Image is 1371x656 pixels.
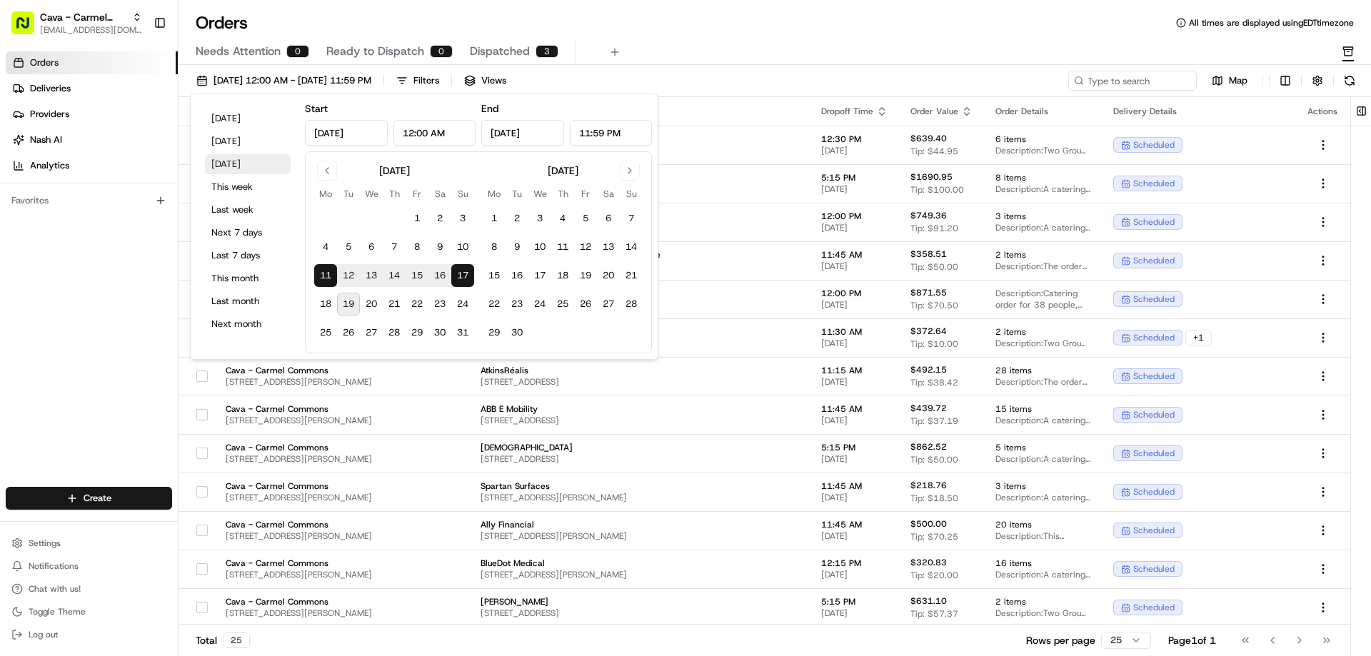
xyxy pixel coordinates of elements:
[995,365,1090,376] span: 28 items
[305,102,328,115] label: Start
[29,319,109,333] span: Knowledge Base
[360,293,383,316] button: 20
[995,222,1090,233] span: Description: A catering order for 30 people, including three Group Bowl Bars with grilled chicken...
[430,45,453,58] div: 0
[995,403,1090,415] span: 15 items
[910,338,958,350] span: Tip: $10.00
[383,236,406,258] button: 7
[821,326,888,338] span: 11:30 AM
[1133,216,1175,228] span: scheduled
[597,207,620,230] button: 6
[481,530,798,542] span: [STREET_ADDRESS][PERSON_NAME]
[1133,563,1175,575] span: scheduled
[910,531,958,543] span: Tip: $70.25
[910,415,958,427] span: Tip: $37.19
[223,632,250,648] div: 25
[548,163,578,178] div: [DATE]
[995,133,1090,145] span: 6 items
[30,136,56,162] img: 4920774857489_3d7f54699973ba98c624_72.jpg
[1202,72,1257,89] button: Map
[226,530,372,542] span: [STREET_ADDRESS][PERSON_NAME]
[6,103,178,126] a: Providers
[205,223,291,243] button: Next 7 days
[910,595,947,607] span: $631.10
[1133,602,1175,613] span: scheduled
[910,248,947,260] span: $358.51
[115,313,235,339] a: 💻API Documentation
[483,321,506,344] button: 29
[481,403,798,415] span: ABB E Mobility
[1068,71,1197,91] input: Type to search
[29,583,81,595] span: Chat with us!
[1133,486,1175,498] span: scheduled
[620,264,643,287] button: 21
[14,246,37,269] img: Grace Nketiah
[6,128,178,151] a: Nash AI
[14,14,43,43] img: Nash
[121,321,132,332] div: 💻
[64,151,196,162] div: We're available if you need us!
[40,24,142,36] button: [EMAIL_ADDRESS][DOMAIN_NAME]
[196,11,248,34] h1: Orders
[226,480,372,492] span: Cava - Carmel Commons
[286,45,309,58] div: 0
[821,415,888,426] span: [DATE]
[995,415,1090,426] span: Description: A catering order for 15 people, featuring a Group Bowl Bar with Grilled Chicken and ...
[1133,332,1175,343] span: scheduled
[1133,139,1175,151] span: scheduled
[574,207,597,230] button: 5
[995,261,1090,272] span: Description: The order includes Classic Pita Chips with Crazy Feta, a Group Bowl Bar with Grilled...
[481,102,498,115] label: End
[551,293,574,316] button: 25
[821,288,888,299] span: 12:00 PM
[126,221,156,233] span: [DATE]
[910,403,947,414] span: $439.72
[6,625,172,645] button: Log out
[910,441,947,453] span: $862.52
[821,211,888,222] span: 12:00 PM
[483,293,506,316] button: 22
[326,43,424,60] span: Ready to Dispatch
[910,608,958,620] span: Tip: $57.37
[910,106,973,117] div: Order Value
[821,569,888,580] span: [DATE]
[451,186,474,201] th: Sunday
[620,161,640,181] button: Go to next month
[337,186,360,201] th: Tuesday
[574,186,597,201] th: Friday
[821,492,888,503] span: [DATE]
[6,602,172,622] button: Toggle Theme
[360,186,383,201] th: Wednesday
[226,376,372,388] span: [STREET_ADDRESS][PERSON_NAME]
[226,607,372,619] span: [STREET_ADDRESS][PERSON_NAME]
[483,236,506,258] button: 8
[910,454,958,465] span: Tip: $50.00
[551,207,574,230] button: 4
[205,177,291,197] button: This week
[995,607,1090,619] span: Description: Two Group Bowl Bars (Grilled Chicken and Grilled Steak) with various toppings, sides...
[821,480,888,492] span: 11:45 AM
[597,236,620,258] button: 13
[821,172,888,183] span: 5:15 PM
[1189,17,1354,29] span: All times are displayed using EDT timezone
[360,264,383,287] button: 13
[428,236,451,258] button: 9
[995,492,1090,503] span: Description: A catering order for 10 people, including a Group Bowl Bar with Grilled Chicken, var...
[29,261,40,272] img: 1736555255976-a54dd68f-1ca7-489b-9aae-adbdc363a1c4
[481,596,798,607] span: [PERSON_NAME]
[406,321,428,344] button: 29
[620,186,643,201] th: Sunday
[406,293,428,316] button: 22
[413,74,439,87] div: Filters
[910,171,953,183] span: $1690.95
[6,533,172,553] button: Settings
[142,354,173,365] span: Pylon
[1133,255,1175,266] span: scheduled
[190,71,378,91] button: [DATE] 12:00 AM - [DATE] 11:59 PM
[570,120,653,146] input: Time
[821,299,888,311] span: [DATE]
[910,210,947,221] span: $749.36
[6,6,148,40] button: Cava - Carmel Commons[EMAIL_ADDRESS][DOMAIN_NAME]
[528,264,551,287] button: 17
[1185,330,1212,345] div: + 1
